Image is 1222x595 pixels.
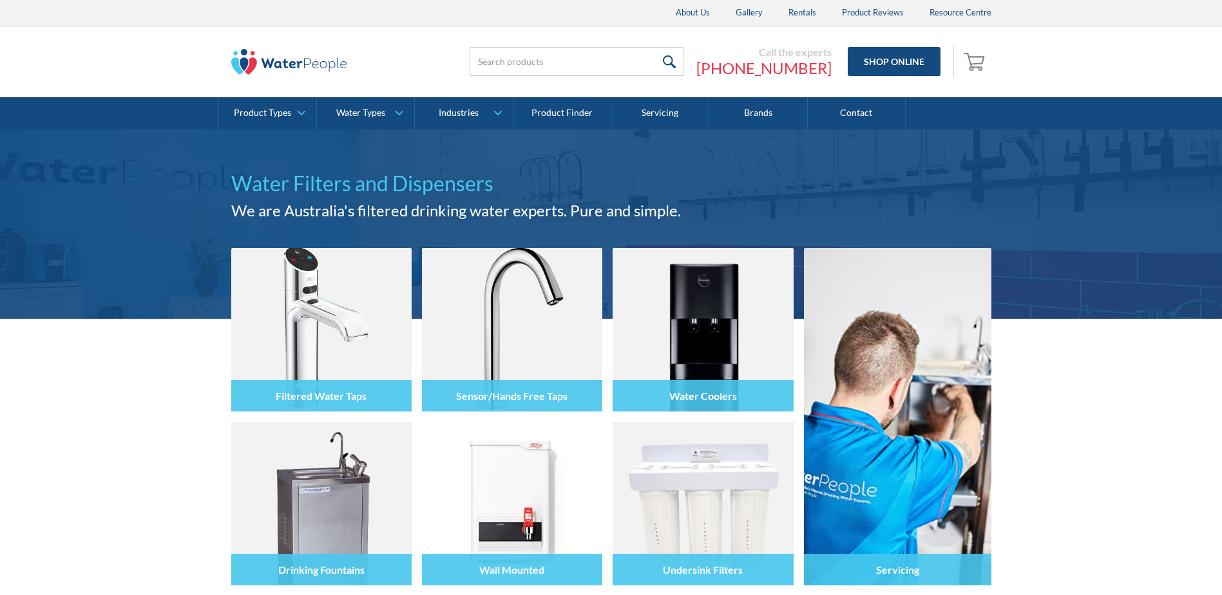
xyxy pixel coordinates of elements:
[276,390,367,402] h4: Filtered Water Taps
[231,49,347,75] img: The Water People
[848,47,940,76] a: Shop Online
[456,390,568,402] h4: Sensor/Hands Free Taps
[479,563,544,576] h4: Wall Mounted
[613,248,793,411] img: Water Coolers
[611,97,709,129] a: Servicing
[231,422,412,585] img: Drinking Fountains
[876,563,919,576] h4: Servicing
[470,47,683,76] input: Search products
[808,97,906,129] a: Contact
[415,97,512,129] a: Industries
[613,422,793,585] img: Undersink Filters
[422,422,602,585] img: Wall Mounted
[219,97,316,129] a: Product Types
[669,390,737,402] h4: Water Coolers
[663,563,743,576] h4: Undersink Filters
[336,108,385,118] div: Water Types
[422,248,602,411] img: Sensor/Hands Free Taps
[317,97,414,129] a: Water Types
[964,51,988,71] img: shopping cart
[696,59,832,78] a: [PHONE_NUMBER]
[231,248,412,411] img: Filtered Water Taps
[234,108,291,118] div: Product Types
[960,46,991,77] a: Open empty cart
[278,563,365,576] h4: Drinking Fountains
[513,97,611,129] a: Product Finder
[439,108,479,118] div: Industries
[804,248,991,585] a: Servicing
[696,46,832,59] div: Call the experts
[709,97,807,129] a: Brands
